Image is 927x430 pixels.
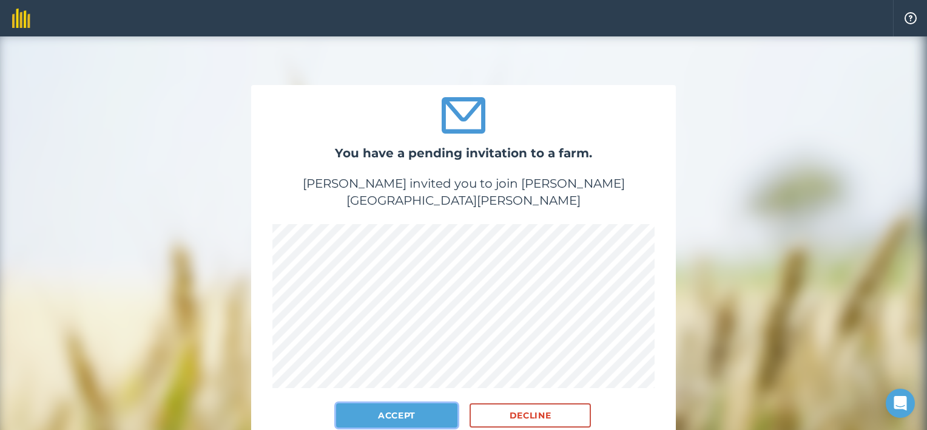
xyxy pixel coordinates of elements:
p: [PERSON_NAME] invited you to join [PERSON_NAME][GEOGRAPHIC_DATA][PERSON_NAME] [251,175,676,209]
img: An icon showing a closed envelope [442,97,486,134]
div: Open Intercom Messenger [886,389,915,418]
button: Accept [336,403,457,428]
button: Decline [470,403,591,428]
h2: You have a pending invitation to a farm. [251,143,676,163]
img: A question mark icon [903,12,918,24]
img: fieldmargin Logo [12,9,30,28]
